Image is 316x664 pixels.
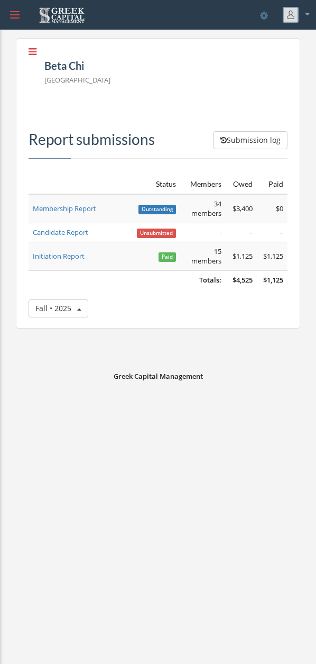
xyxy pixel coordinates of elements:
span: – [280,228,283,237]
span: Outstanding [138,205,176,214]
th: Status [133,175,180,194]
a: Candidate Report [33,228,88,237]
span: Paid [159,252,176,262]
span: $3,400 [233,204,253,213]
a: Membership Report [33,204,96,213]
p: [GEOGRAPHIC_DATA] [44,74,292,86]
span: $1,125 [263,275,283,285]
span: $0 [276,204,283,213]
button: Fall • 2025 [29,299,88,317]
th: Members [180,175,226,194]
span: $1,125 [263,251,283,261]
a: Unsubmitted [137,228,176,237]
button: Submission log [213,131,287,149]
span: $1,125 [233,251,253,261]
th: Owed [226,175,256,194]
a: Outstanding [138,204,176,213]
a: Paid [159,251,176,261]
span: Fall • 2025 [35,303,71,313]
span: 15 members [191,247,221,266]
span: Unsubmitted [137,229,176,238]
h5: Beta Chi [44,60,292,71]
span: $4,525 [233,275,253,285]
em: - [219,228,221,237]
td: Totals: [29,270,226,289]
span: 34 members [191,199,221,219]
th: Paid [257,175,287,194]
a: Initiation Report [33,251,85,261]
h3: Report submissions [29,131,287,148]
span: – [249,228,253,237]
